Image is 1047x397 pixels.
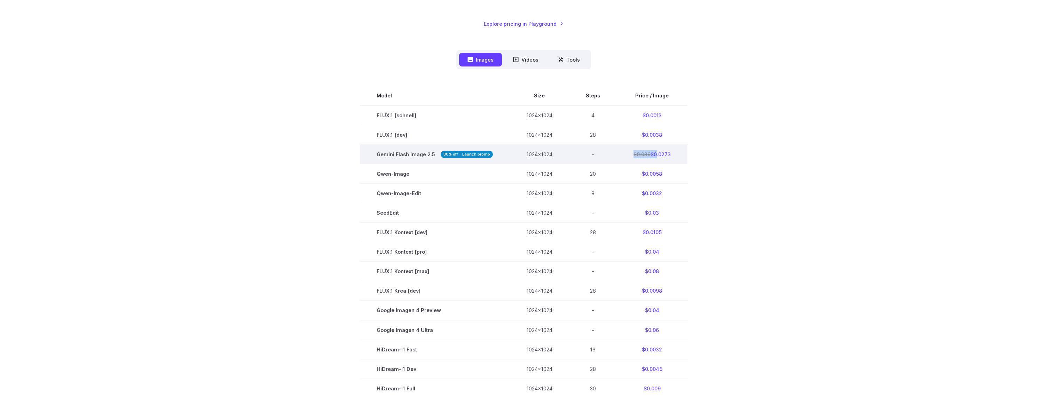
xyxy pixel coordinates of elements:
[510,86,569,105] th: Size
[569,301,617,320] td: -
[510,281,569,301] td: 1024x1024
[360,301,510,320] td: Google Imagen 4 Preview
[569,262,617,281] td: -
[510,125,569,145] td: 1024x1024
[510,203,569,223] td: 1024x1024
[569,184,617,203] td: 8
[569,203,617,223] td: -
[617,301,687,320] td: $0.04
[569,86,617,105] th: Steps
[569,223,617,242] td: 28
[617,125,687,145] td: $0.0038
[360,125,510,145] td: FLUX.1 [dev]
[617,340,687,359] td: $0.0032
[569,105,617,125] td: 4
[617,105,687,125] td: $0.0013
[617,281,687,301] td: $0.0098
[360,262,510,281] td: FLUX.1 Kontext [max]
[510,340,569,359] td: 1024x1024
[569,320,617,340] td: -
[569,281,617,301] td: 28
[510,359,569,379] td: 1024x1024
[484,20,564,28] a: Explore pricing in Playground
[617,242,687,262] td: $0.04
[510,242,569,262] td: 1024x1024
[617,164,687,184] td: $0.0058
[550,53,588,66] button: Tools
[569,164,617,184] td: 20
[510,262,569,281] td: 1024x1024
[505,53,547,66] button: Videos
[633,151,651,157] s: $0.039
[360,340,510,359] td: HiDream-I1 Fast
[569,242,617,262] td: -
[360,281,510,301] td: FLUX.1 Krea [dev]
[617,184,687,203] td: $0.0032
[617,262,687,281] td: $0.08
[617,223,687,242] td: $0.0105
[569,125,617,145] td: 28
[510,184,569,203] td: 1024x1024
[360,105,510,125] td: FLUX.1 [schnell]
[441,151,493,158] strong: 30% off - Launch promo
[617,359,687,379] td: $0.0045
[360,320,510,340] td: Google Imagen 4 Ultra
[360,242,510,262] td: FLUX.1 Kontext [pro]
[510,223,569,242] td: 1024x1024
[360,203,510,223] td: SeedEdit
[510,320,569,340] td: 1024x1024
[360,223,510,242] td: FLUX.1 Kontext [dev]
[459,53,502,66] button: Images
[569,359,617,379] td: 28
[617,320,687,340] td: $0.06
[510,145,569,164] td: 1024x1024
[510,301,569,320] td: 1024x1024
[377,150,493,158] span: Gemini Flash Image 2.5
[510,164,569,184] td: 1024x1024
[510,105,569,125] td: 1024x1024
[360,184,510,203] td: Qwen-Image-Edit
[360,86,510,105] th: Model
[569,340,617,359] td: 16
[617,203,687,223] td: $0.03
[617,145,687,164] td: $0.0273
[617,86,687,105] th: Price / Image
[360,164,510,184] td: Qwen-Image
[569,145,617,164] td: -
[360,359,510,379] td: HiDream-I1 Dev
